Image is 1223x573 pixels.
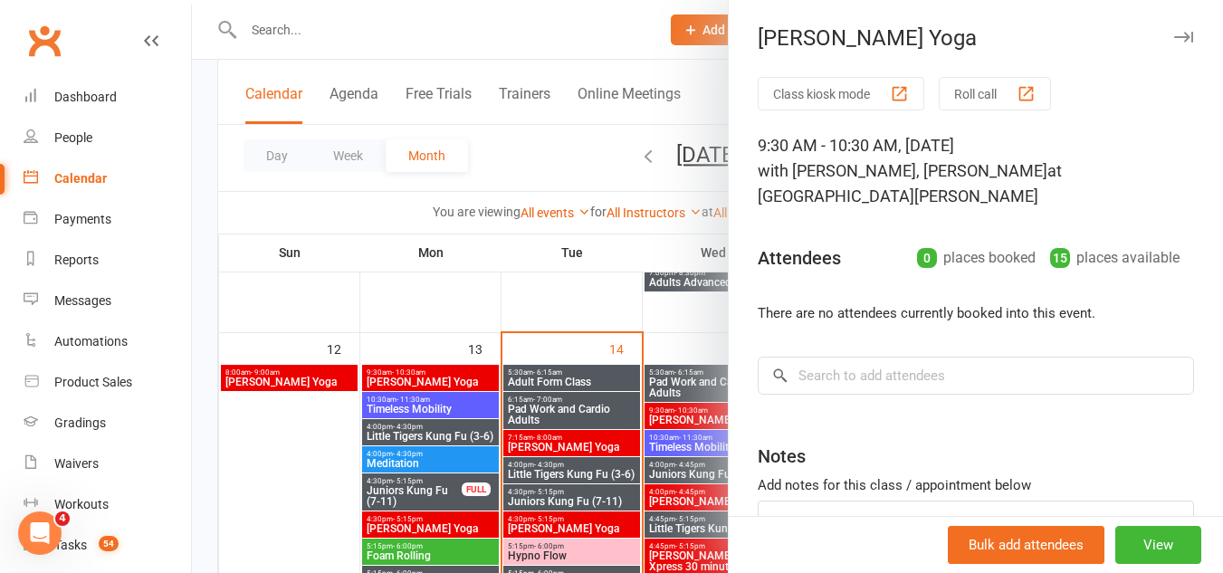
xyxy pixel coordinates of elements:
div: Workouts [54,497,109,511]
div: 15 [1050,248,1070,268]
li: There are no attendees currently booked into this event. [758,302,1194,324]
div: places booked [917,245,1036,271]
button: View [1115,526,1201,564]
button: Bulk add attendees [948,526,1104,564]
input: Search to add attendees [758,357,1194,395]
a: People [24,118,191,158]
span: 54 [99,536,119,551]
div: Attendees [758,245,841,271]
div: Calendar [54,171,107,186]
a: Product Sales [24,362,191,403]
button: Class kiosk mode [758,77,924,110]
a: Dashboard [24,77,191,118]
a: Automations [24,321,191,362]
span: with [PERSON_NAME], [PERSON_NAME] [758,161,1047,180]
a: Workouts [24,484,191,525]
a: Tasks 54 [24,525,191,566]
iframe: Intercom live chat [18,511,62,555]
div: Automations [54,334,128,349]
a: Payments [24,199,191,240]
a: Messages [24,281,191,321]
a: Gradings [24,403,191,444]
div: 9:30 AM - 10:30 AM, [DATE] [758,133,1194,209]
div: Reports [54,253,99,267]
a: Clubworx [22,18,67,63]
div: Add notes for this class / appointment below [758,474,1194,496]
div: places available [1050,245,1180,271]
div: Payments [54,212,111,226]
div: People [54,130,92,145]
a: Waivers [24,444,191,484]
div: Gradings [54,415,106,430]
div: Product Sales [54,375,132,389]
div: Dashboard [54,90,117,104]
div: Messages [54,293,111,308]
span: 4 [55,511,70,526]
div: [PERSON_NAME] Yoga [729,25,1223,51]
div: Notes [758,444,806,469]
a: Reports [24,240,191,281]
div: 0 [917,248,937,268]
button: Roll call [939,77,1051,110]
div: Waivers [54,456,99,471]
a: Calendar [24,158,191,199]
div: Tasks [54,538,87,552]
